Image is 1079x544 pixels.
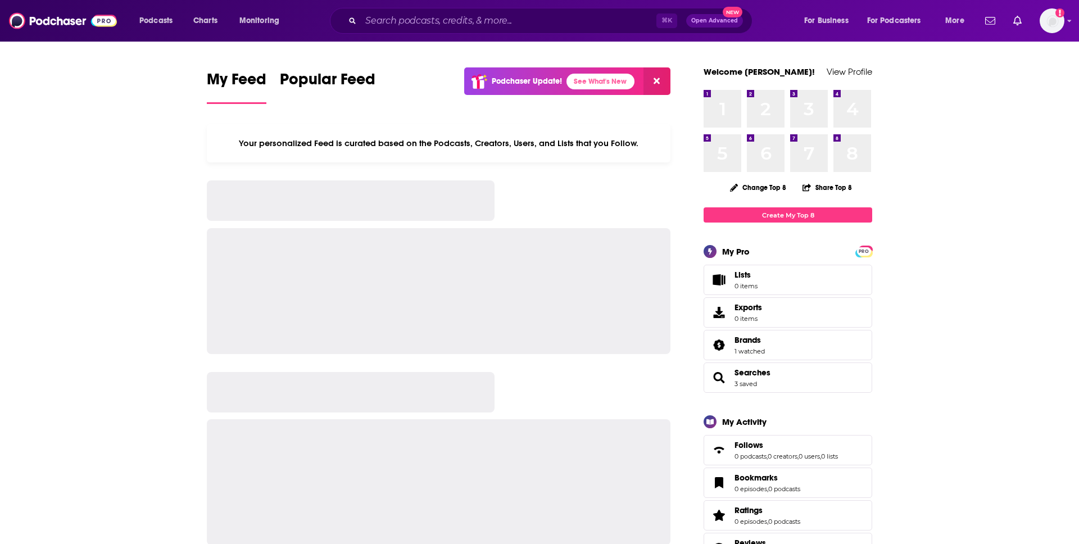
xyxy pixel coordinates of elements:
a: 0 lists [821,452,838,460]
span: Follows [735,440,763,450]
a: 0 creators [768,452,797,460]
span: Brands [704,330,872,360]
a: Brands [708,337,730,353]
a: View Profile [827,66,872,77]
button: open menu [937,12,978,30]
a: Charts [186,12,224,30]
a: 0 podcasts [768,485,800,493]
button: Share Top 8 [802,176,853,198]
div: Search podcasts, credits, & more... [341,8,763,34]
span: Monitoring [239,13,279,29]
a: Bookmarks [735,473,800,483]
span: Lists [735,270,758,280]
a: 0 podcasts [735,452,767,460]
span: Bookmarks [735,473,778,483]
a: Ratings [708,507,730,523]
span: My Feed [207,70,266,96]
span: Bookmarks [704,468,872,498]
span: Lists [735,270,751,280]
div: Your personalized Feed is curated based on the Podcasts, Creators, Users, and Lists that you Follow. [207,124,670,162]
a: 0 episodes [735,518,767,525]
button: open menu [860,12,937,30]
span: For Podcasters [867,13,921,29]
a: 3 saved [735,380,757,388]
span: More [945,13,964,29]
img: Podchaser - Follow, Share and Rate Podcasts [9,10,117,31]
span: Follows [704,435,872,465]
span: Searches [704,362,872,393]
a: 0 podcasts [768,518,800,525]
a: PRO [857,247,871,255]
a: Searches [735,368,770,378]
a: 1 watched [735,347,765,355]
span: Open Advanced [691,18,738,24]
button: Show profile menu [1040,8,1064,33]
button: open menu [232,12,294,30]
span: Podcasts [139,13,173,29]
span: Logged in as rowan.sullivan [1040,8,1064,33]
span: Ratings [704,500,872,531]
a: Exports [704,297,872,328]
span: Brands [735,335,761,345]
a: Bookmarks [708,475,730,491]
span: Lists [708,272,730,288]
a: 0 users [799,452,820,460]
span: Ratings [735,505,763,515]
span: Exports [735,302,762,312]
a: Show notifications dropdown [1009,11,1026,30]
span: Popular Feed [280,70,375,96]
button: Open AdvancedNew [686,14,743,28]
input: Search podcasts, credits, & more... [361,12,656,30]
span: , [797,452,799,460]
a: Popular Feed [280,70,375,104]
p: Podchaser Update! [492,76,562,86]
img: User Profile [1040,8,1064,33]
a: Create My Top 8 [704,207,872,223]
a: Brands [735,335,765,345]
span: , [767,485,768,493]
span: Exports [708,305,730,320]
span: PRO [857,247,871,256]
a: Lists [704,265,872,295]
div: My Activity [722,416,767,427]
button: Change Top 8 [723,180,793,194]
a: My Feed [207,70,266,104]
button: open menu [796,12,863,30]
span: ⌘ K [656,13,677,28]
button: open menu [132,12,187,30]
a: Ratings [735,505,800,515]
span: 0 items [735,282,758,290]
span: New [723,7,743,17]
span: Charts [193,13,217,29]
a: Searches [708,370,730,386]
a: Follows [708,442,730,458]
a: Welcome [PERSON_NAME]! [704,66,815,77]
div: My Pro [722,246,750,257]
a: Show notifications dropdown [981,11,1000,30]
span: , [820,452,821,460]
span: , [767,518,768,525]
a: Follows [735,440,838,450]
span: For Business [804,13,849,29]
a: 0 episodes [735,485,767,493]
svg: Add a profile image [1055,8,1064,17]
span: 0 items [735,315,762,323]
span: , [767,452,768,460]
a: See What's New [566,74,634,89]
